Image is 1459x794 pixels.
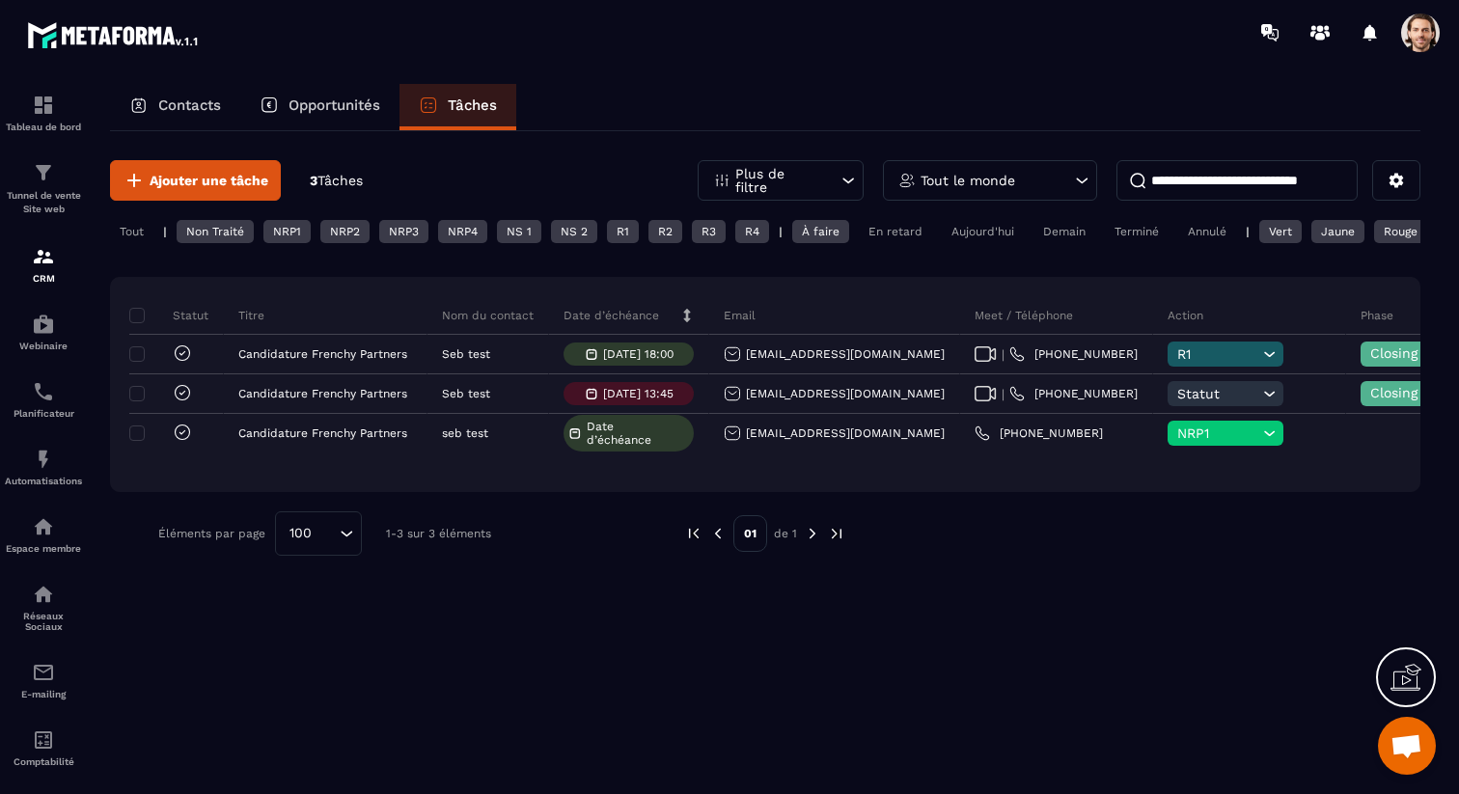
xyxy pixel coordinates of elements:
[442,308,534,323] p: Nom du contact
[442,426,488,440] p: seb test
[32,313,55,336] img: automations
[283,523,318,544] span: 100
[921,174,1015,187] p: Tout le monde
[735,220,769,243] div: R4
[32,661,55,684] img: email
[158,96,221,114] p: Contacts
[5,147,82,231] a: formationformationTunnel de vente Site web
[1002,387,1005,401] span: |
[1177,346,1258,362] span: R1
[317,173,363,188] span: Tâches
[5,408,82,419] p: Planificateur
[110,220,153,243] div: Tout
[1105,220,1169,243] div: Terminé
[975,425,1103,441] a: [PHONE_NUMBER]
[150,171,268,190] span: Ajouter une tâche
[603,347,674,361] p: [DATE] 18:00
[551,220,597,243] div: NS 2
[828,525,845,542] img: next
[163,225,167,238] p: |
[1009,386,1138,401] a: [PHONE_NUMBER]
[289,96,380,114] p: Opportunités
[685,525,702,542] img: prev
[32,583,55,606] img: social-network
[5,366,82,433] a: schedulerschedulerPlanificateur
[733,515,767,552] p: 01
[5,756,82,767] p: Comptabilité
[779,225,783,238] p: |
[648,220,682,243] div: R2
[32,380,55,403] img: scheduler
[1002,347,1005,362] span: |
[1168,308,1203,323] p: Action
[792,220,849,243] div: À faire
[1259,220,1302,243] div: Vert
[5,714,82,781] a: accountantaccountantComptabilité
[5,122,82,132] p: Tableau de bord
[399,84,516,130] a: Tâches
[5,689,82,699] p: E-mailing
[1311,220,1364,243] div: Jaune
[724,308,756,323] p: Email
[5,341,82,351] p: Webinaire
[587,420,689,447] span: Date d’échéance
[238,387,407,400] p: Candidature Frenchy Partners
[320,220,370,243] div: NRP2
[442,347,490,361] p: Seb test
[275,511,362,556] div: Search for option
[5,543,82,554] p: Espace membre
[5,646,82,714] a: emailemailE-mailing
[5,189,82,216] p: Tunnel de vente Site web
[975,308,1073,323] p: Meet / Téléphone
[177,220,254,243] div: Non Traité
[32,94,55,117] img: formation
[32,515,55,538] img: automations
[564,308,659,323] p: Date d’échéance
[386,527,491,540] p: 1-3 sur 3 éléments
[607,220,639,243] div: R1
[32,245,55,268] img: formation
[5,568,82,646] a: social-networksocial-networkRéseaux Sociaux
[110,84,240,130] a: Contacts
[32,728,55,752] img: accountant
[5,298,82,366] a: automationsautomationsWebinaire
[497,220,541,243] div: NS 1
[5,611,82,632] p: Réseaux Sociaux
[263,220,311,243] div: NRP1
[1246,225,1250,238] p: |
[448,96,497,114] p: Tâches
[5,231,82,298] a: formationformationCRM
[442,387,490,400] p: Seb test
[5,273,82,284] p: CRM
[1033,220,1095,243] div: Demain
[692,220,726,243] div: R3
[774,526,797,541] p: de 1
[238,347,407,361] p: Candidature Frenchy Partners
[1177,386,1258,401] span: Statut
[110,160,281,201] button: Ajouter une tâche
[238,308,264,323] p: Titre
[1178,220,1236,243] div: Annulé
[238,426,407,440] p: Candidature Frenchy Partners
[32,161,55,184] img: formation
[5,476,82,486] p: Automatisations
[5,79,82,147] a: formationformationTableau de bord
[1374,220,1427,243] div: Rouge
[134,308,208,323] p: Statut
[804,525,821,542] img: next
[5,501,82,568] a: automationsautomationsEspace membre
[1378,717,1436,775] div: Ouvrir le chat
[5,433,82,501] a: automationsautomationsAutomatisations
[310,172,363,190] p: 3
[438,220,487,243] div: NRP4
[1177,425,1258,441] span: NRP1
[32,448,55,471] img: automations
[603,387,674,400] p: [DATE] 13:45
[942,220,1024,243] div: Aujourd'hui
[158,527,265,540] p: Éléments par page
[1361,308,1393,323] p: Phase
[735,167,820,194] p: Plus de filtre
[27,17,201,52] img: logo
[379,220,428,243] div: NRP3
[318,523,335,544] input: Search for option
